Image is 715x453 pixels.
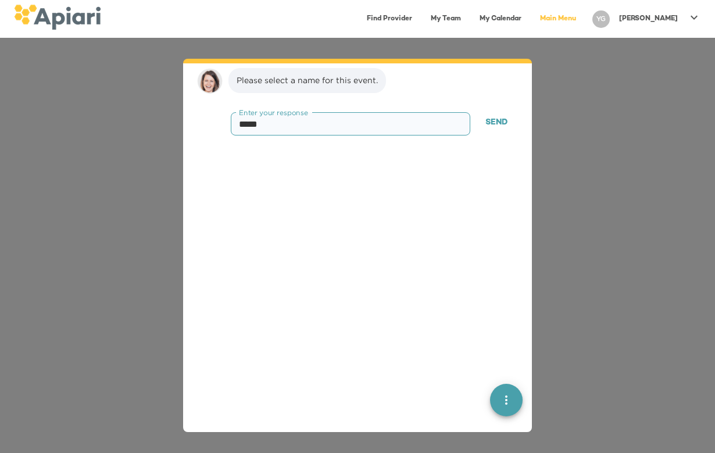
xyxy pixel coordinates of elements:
div: YG [592,10,610,28]
span: Send [485,116,507,130]
img: logo [14,5,101,30]
button: quick menu [490,383,523,416]
a: My Calendar [473,7,528,31]
button: Send [475,112,518,134]
img: amy.37686e0395c82528988e.png [197,68,223,94]
a: Find Provider [360,7,419,31]
a: Main Menu [533,7,583,31]
div: Please select a name for this event. [237,74,378,86]
a: My Team [424,7,468,31]
p: [PERSON_NAME] [619,14,678,24]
